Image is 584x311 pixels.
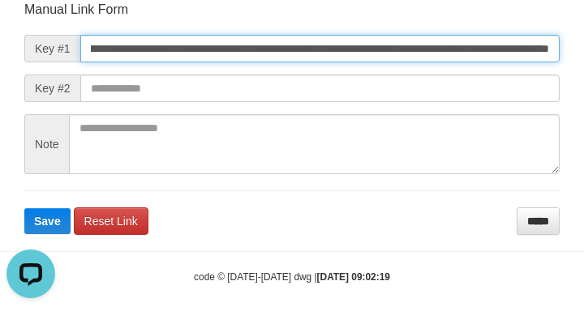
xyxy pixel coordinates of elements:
span: Key #1 [24,35,80,62]
span: Save [34,215,61,228]
button: Save [24,208,71,234]
span: Key #2 [24,75,80,102]
button: Open LiveChat chat widget [6,6,55,55]
strong: [DATE] 09:02:19 [317,271,390,283]
span: Note [24,114,69,174]
p: Manual Link Form [24,1,560,19]
a: Reset Link [74,207,148,235]
small: code © [DATE]-[DATE] dwg | [194,271,390,283]
span: Reset Link [84,215,138,228]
